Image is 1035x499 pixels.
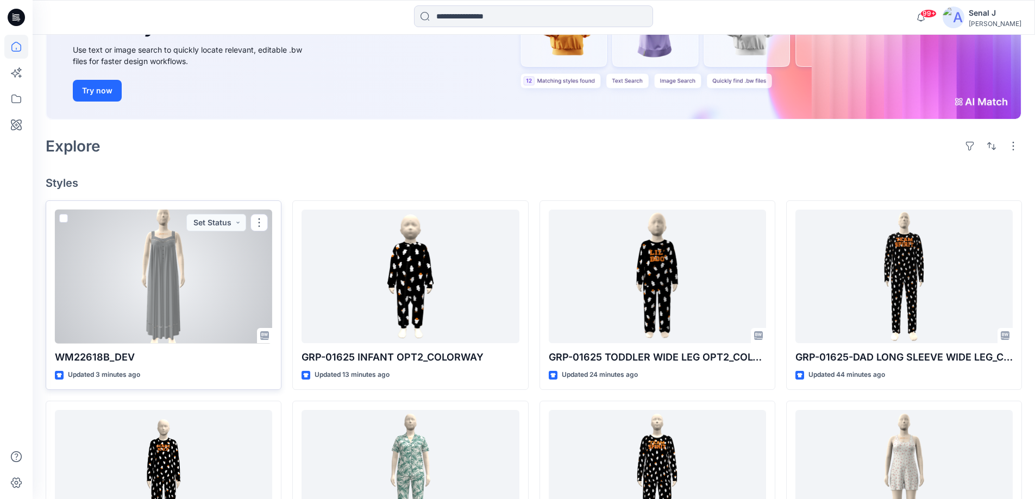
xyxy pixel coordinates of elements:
[549,210,766,344] a: GRP-01625 TODDLER WIDE LEG OPT2_COLORWAY
[46,176,1022,190] h4: Styles
[302,350,519,365] p: GRP-01625 INFANT OPT2_COLORWAY
[73,44,317,67] div: Use text or image search to quickly locate relevant, editable .bw files for faster design workflows.
[920,9,937,18] span: 99+
[55,210,272,344] a: WM22618B_DEV
[969,7,1021,20] div: Senal J
[795,350,1013,365] p: GRP-01625-DAD LONG SLEEVE WIDE LEG_COLORWAY
[808,369,885,381] p: Updated 44 minutes ago
[562,369,638,381] p: Updated 24 minutes ago
[73,80,122,102] button: Try now
[969,20,1021,28] div: [PERSON_NAME]
[46,137,101,155] h2: Explore
[943,7,964,28] img: avatar
[302,210,519,344] a: GRP-01625 INFANT OPT2_COLORWAY
[68,369,140,381] p: Updated 3 minutes ago
[549,350,766,365] p: GRP-01625 TODDLER WIDE LEG OPT2_COLORWAY
[315,369,390,381] p: Updated 13 minutes ago
[55,350,272,365] p: WM22618B_DEV
[795,210,1013,344] a: GRP-01625-DAD LONG SLEEVE WIDE LEG_COLORWAY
